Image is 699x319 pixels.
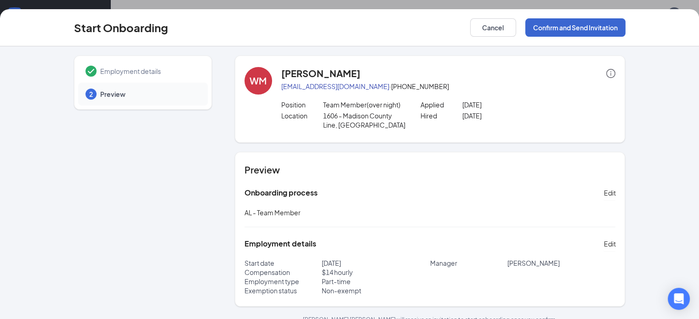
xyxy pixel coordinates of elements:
p: [DATE] [462,100,546,109]
p: Hired [421,111,462,120]
span: AL - Team Member [244,208,301,217]
p: Non-exempt [322,286,430,295]
span: Edit [603,188,615,197]
p: · [PHONE_NUMBER] [281,82,616,91]
p: 1606 - Madison County Line, [GEOGRAPHIC_DATA] [323,111,406,129]
button: Cancel [470,18,516,37]
p: $ 14 hourly [322,268,430,277]
h4: [PERSON_NAME] [281,67,360,80]
span: Employment details [100,67,199,76]
p: Position [281,100,323,109]
p: Manager [430,258,507,268]
h3: Start Onboarding [74,20,168,35]
p: Employment type [244,277,322,286]
button: Confirm and Send Invitation [525,18,625,37]
p: Exemption status [244,286,322,295]
p: Applied [421,100,462,109]
h4: Preview [244,163,616,176]
p: Team Member(over night) [323,100,406,109]
button: Edit [603,236,615,251]
span: Edit [603,239,615,248]
p: [DATE] [322,258,430,268]
p: Location [281,111,323,120]
p: Start date [244,258,322,268]
p: Part-time [322,277,430,286]
svg: Checkmark [85,66,97,77]
a: [EMAIL_ADDRESS][DOMAIN_NAME] [281,82,389,90]
h5: Employment details [244,239,316,249]
div: WM [250,74,267,87]
span: Preview [100,90,199,99]
p: [DATE] [462,111,546,120]
h5: Onboarding process [244,188,318,198]
p: [PERSON_NAME] [507,258,616,268]
span: 2 [89,90,93,99]
span: info-circle [606,69,615,78]
div: Open Intercom Messenger [668,288,690,310]
p: Compensation [244,268,322,277]
button: Edit [603,185,615,200]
